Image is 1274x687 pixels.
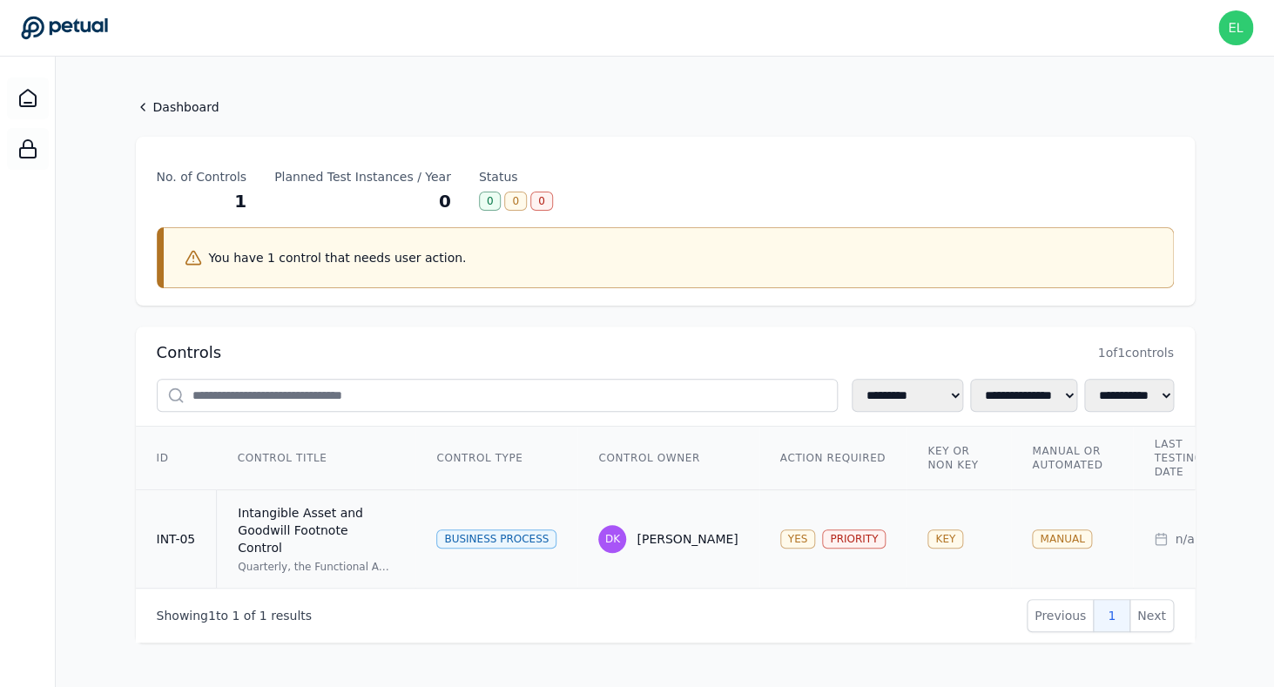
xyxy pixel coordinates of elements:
[157,189,247,213] div: 1
[1093,599,1130,632] button: 1
[479,168,553,185] div: Status
[577,427,758,490] th: Control Owner
[274,189,451,213] div: 0
[157,451,169,465] span: ID
[209,249,467,266] p: You have 1 control that needs user action.
[238,504,394,556] div: Intangible Asset and Goodwill Footnote Control
[1011,427,1133,490] th: Manual or Automated
[157,168,247,185] div: No. of Controls
[1154,530,1234,548] div: n/a
[7,128,49,170] a: SOC
[1133,427,1255,490] th: Last Testing Date
[759,427,907,490] th: Action Required
[1097,344,1173,361] span: 1 of 1 controls
[927,529,963,549] div: KEY
[530,192,553,211] div: 0
[822,529,886,549] div: PRIORITY
[415,427,577,490] th: Control Type
[260,609,267,623] span: 1
[208,609,216,623] span: 1
[21,16,108,40] a: Go to Dashboard
[504,192,527,211] div: 0
[1218,10,1253,45] img: eliot+reddit@petual.ai
[1032,529,1092,549] div: MANUAL
[605,532,620,546] span: DK
[136,490,217,589] td: INT-05
[238,560,394,574] div: Quarterly, the Functional Accounting Manager or above reviews the Intangible Asset and Goodwill f...
[479,192,502,211] div: 0
[232,609,239,623] span: 1
[238,451,327,465] span: Control Title
[907,427,1011,490] th: Key or Non Key
[780,529,816,549] div: YES
[7,77,49,119] a: Dashboard
[1027,599,1094,632] button: Previous
[436,529,556,549] div: Business Process
[274,168,451,185] div: Planned Test Instances / Year
[136,98,1195,116] a: Dashboard
[1129,599,1174,632] button: Next
[1027,599,1174,632] nav: Pagination
[637,530,738,548] div: [PERSON_NAME]
[157,607,312,624] p: Showing to of results
[157,340,221,365] h2: Controls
